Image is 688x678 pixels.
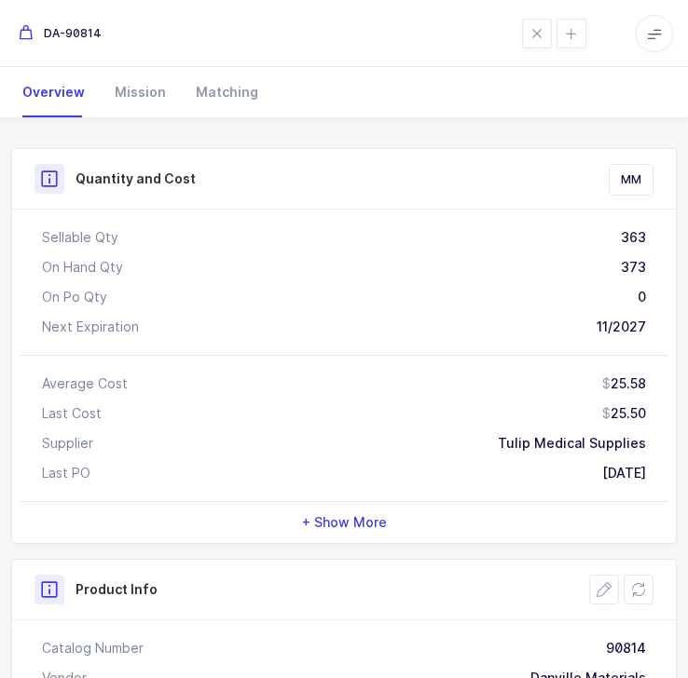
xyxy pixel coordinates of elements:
[42,374,128,393] div: Average Cost
[498,434,646,453] div: Tulip Medical Supplies
[606,639,646,658] div: 90814
[597,318,646,336] div: 11/2027
[42,404,102,423] div: Last Cost
[621,228,646,247] div: 363
[42,434,93,453] div: Supplier
[181,67,258,117] div: Matching
[42,228,118,247] div: Sellable Qty
[76,169,196,188] h3: Quantity and Cost
[42,464,90,482] div: Last PO
[602,404,646,423] div: 25.50
[20,502,668,543] div: + Show More
[302,513,387,532] span: + Show More
[19,24,102,43] span: DA-90814
[602,464,646,482] div: [DATE]
[42,318,139,336] div: Next Expiration
[621,258,646,277] div: 373
[76,580,158,599] h3: Product Info
[100,67,181,117] div: Mission
[42,258,123,277] div: On Hand Qty
[638,288,646,306] div: 0
[610,165,653,195] div: MM
[22,67,100,117] div: Overview
[602,374,646,393] div: 25.58
[42,639,144,658] div: Catalog Number
[42,288,107,306] div: On Po Qty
